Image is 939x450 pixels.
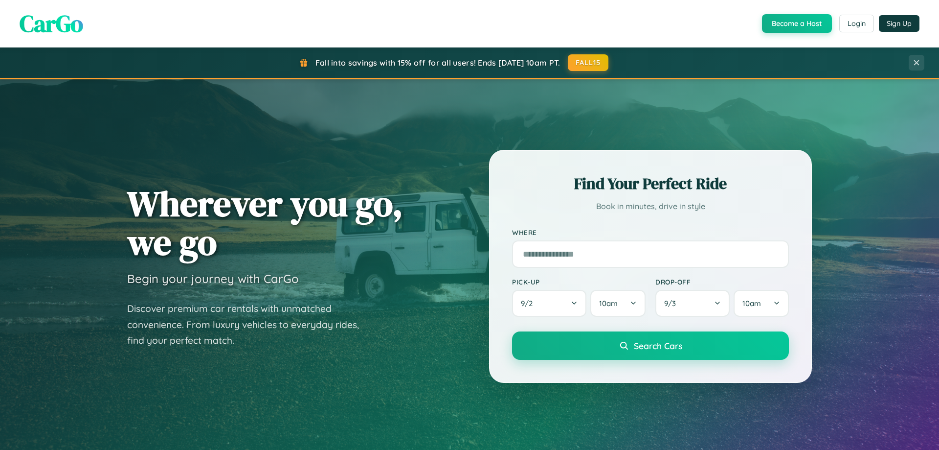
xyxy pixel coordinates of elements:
[127,301,372,349] p: Discover premium car rentals with unmatched convenience. From luxury vehicles to everyday rides, ...
[512,228,789,237] label: Where
[734,290,789,317] button: 10am
[762,14,832,33] button: Become a Host
[512,173,789,194] h2: Find Your Perfect Ride
[599,299,618,308] span: 10am
[839,15,874,32] button: Login
[512,199,789,213] p: Book in minutes, drive in style
[512,290,586,317] button: 9/2
[315,58,560,68] span: Fall into savings with 15% off for all users! Ends [DATE] 10am PT.
[879,15,919,32] button: Sign Up
[664,299,681,308] span: 9 / 3
[655,290,730,317] button: 9/3
[20,7,83,40] span: CarGo
[512,332,789,360] button: Search Cars
[127,271,299,286] h3: Begin your journey with CarGo
[655,278,789,286] label: Drop-off
[742,299,761,308] span: 10am
[512,278,646,286] label: Pick-up
[521,299,537,308] span: 9 / 2
[590,290,646,317] button: 10am
[127,184,403,261] h1: Wherever you go, we go
[634,340,682,351] span: Search Cars
[568,54,609,71] button: FALL15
